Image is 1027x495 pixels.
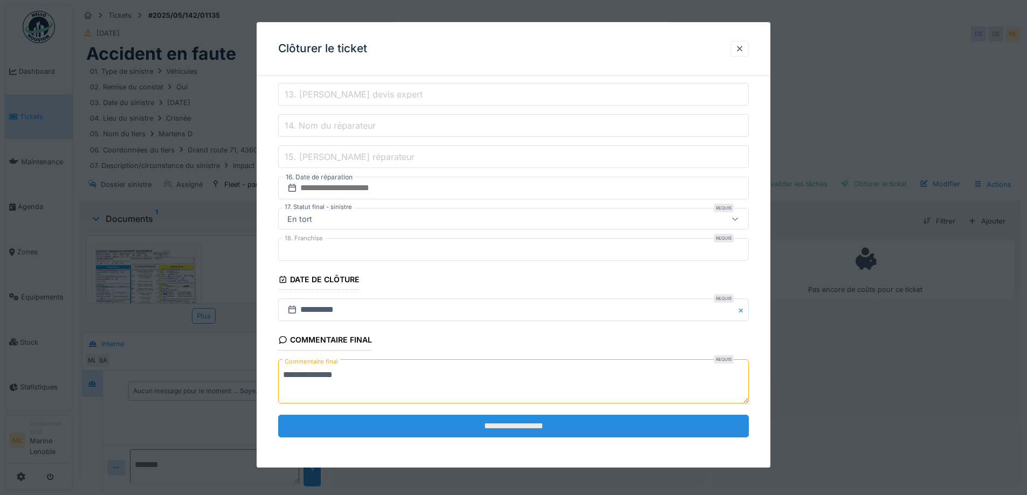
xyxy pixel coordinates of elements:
label: 17. Statut final - sinistre [282,203,354,212]
div: Requis [714,234,734,243]
label: 14. Nom du réparateur [282,119,378,132]
label: Commentaire final [282,355,340,368]
div: Requis [714,204,734,213]
label: 18. Franchise [282,234,325,243]
div: Commentaire final [278,332,372,351]
div: Requis [714,295,734,303]
label: 13. [PERSON_NAME] devis expert [282,88,425,101]
div: En tort [283,213,316,225]
div: Date de clôture [278,272,360,290]
button: Close [737,299,749,322]
div: Requis [714,355,734,364]
label: 15. [PERSON_NAME] réparateur [282,150,417,163]
h3: Clôturer le ticket [278,42,367,55]
label: 16. Date de réparation [285,172,354,184]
